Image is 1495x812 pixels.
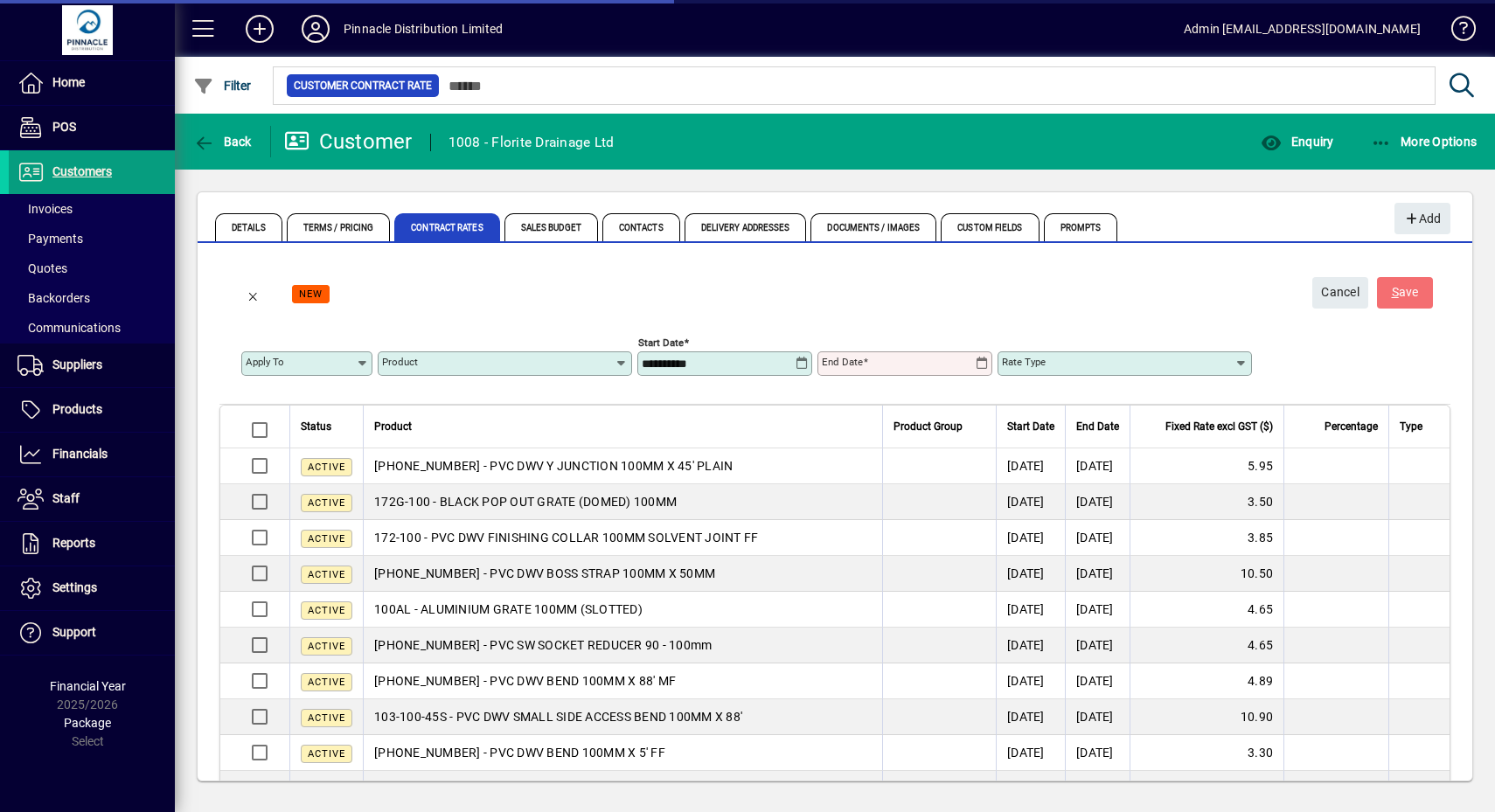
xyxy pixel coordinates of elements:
[1065,771,1130,807] td: [DATE]
[363,771,882,807] td: [PHONE_NUMBER] - PVC SW Y JUNCTION 90MM x 45'
[1007,417,1054,436] span: Start Date
[1065,484,1130,520] td: [DATE]
[288,13,344,45] button: Profile
[996,628,1065,663] td: [DATE]
[1392,278,1419,307] span: ave
[448,128,615,156] div: 1008 - Florite Drainage Ltd
[9,344,175,387] a: Suppliers
[602,213,680,241] span: Contacts
[1130,592,1283,628] td: 4.65
[9,522,175,566] a: Reports
[52,120,76,134] span: POS
[382,356,418,368] mat-label: Product
[996,735,1065,771] td: [DATE]
[1065,448,1130,484] td: [DATE]
[685,213,807,241] span: Delivery Addresses
[17,232,83,246] span: Payments
[941,213,1039,241] span: Custom Fields
[52,447,108,461] span: Financials
[363,448,882,484] td: [PHONE_NUMBER] - PVC DWV Y JUNCTION 100MM X 45' PLAIN
[308,569,345,580] span: Active
[1130,484,1283,520] td: 3.50
[1377,277,1433,309] button: Save
[363,592,882,628] td: 100AL - ALUMINIUM GRATE 100MM (SLOTTED)
[52,402,102,416] span: Products
[1321,278,1359,307] span: Cancel
[1371,135,1478,149] span: More Options
[1130,556,1283,592] td: 10.50
[308,748,345,760] span: Active
[1366,126,1482,157] button: More Options
[9,224,175,253] a: Payments
[9,283,175,313] a: Backorders
[394,213,499,241] span: Contract Rates
[308,677,345,688] span: Active
[363,699,882,735] td: 103-100-45S - PVC DWV SMALL SIDE ACCESS BEND 100MM X 88'
[1130,448,1283,484] td: 5.95
[193,79,252,93] span: Filter
[894,417,963,436] span: Product Group
[189,126,256,157] button: Back
[996,448,1065,484] td: [DATE]
[1130,628,1283,663] td: 4.65
[308,712,345,724] span: Active
[1165,417,1273,436] span: Fixed Rate excl GST ($)
[363,484,882,520] td: 172G-100 - BLACK POP OUT GRATE (DOMED) 100MM
[1184,15,1421,43] div: Admin [EMAIL_ADDRESS][DOMAIN_NAME]
[363,520,882,556] td: 172-100 - PVC DWV FINISHING COLLAR 100MM SOLVENT JOINT FF
[1065,628,1130,663] td: [DATE]
[50,679,126,693] span: Financial Year
[17,291,90,305] span: Backorders
[344,15,503,43] div: Pinnacle Distribution Limited
[1076,417,1119,436] span: End Date
[1130,771,1283,807] td: 5.95
[363,556,882,592] td: [PHONE_NUMBER] - PVC DWV BOSS STRAP 100MM X 50MM
[52,625,96,639] span: Support
[1256,126,1338,157] button: Enquiry
[1394,203,1450,234] button: Add
[9,388,175,432] a: Products
[232,13,288,45] button: Add
[1438,3,1473,60] a: Knowledge Base
[308,497,345,509] span: Active
[996,556,1065,592] td: [DATE]
[294,77,432,94] span: Customer Contract Rate
[308,462,345,473] span: Active
[9,106,175,149] a: POS
[9,477,175,521] a: Staff
[1065,556,1130,592] td: [DATE]
[1044,213,1118,241] span: Prompts
[215,213,282,241] span: Details
[1130,735,1283,771] td: 3.30
[308,641,345,652] span: Active
[233,272,275,314] button: Back
[52,357,102,371] span: Suppliers
[9,194,175,224] a: Invoices
[287,213,391,241] span: Terms / Pricing
[17,202,73,216] span: Invoices
[1130,699,1283,735] td: 10.90
[299,288,323,300] span: NEW
[1312,277,1368,309] button: Cancel
[9,611,175,655] a: Support
[64,716,111,730] span: Package
[1325,417,1378,436] span: Percentage
[1130,520,1283,556] td: 3.85
[1392,285,1399,299] span: S
[308,605,345,616] span: Active
[17,321,121,335] span: Communications
[52,491,80,505] span: Staff
[996,663,1065,699] td: [DATE]
[52,536,95,550] span: Reports
[1002,356,1046,368] mat-label: Rate type
[9,566,175,610] a: Settings
[1065,663,1130,699] td: [DATE]
[1261,135,1333,149] span: Enquiry
[1065,735,1130,771] td: [DATE]
[52,580,97,594] span: Settings
[810,213,936,241] span: Documents / Images
[9,253,175,283] a: Quotes
[9,61,175,105] a: Home
[638,337,684,349] mat-label: Start date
